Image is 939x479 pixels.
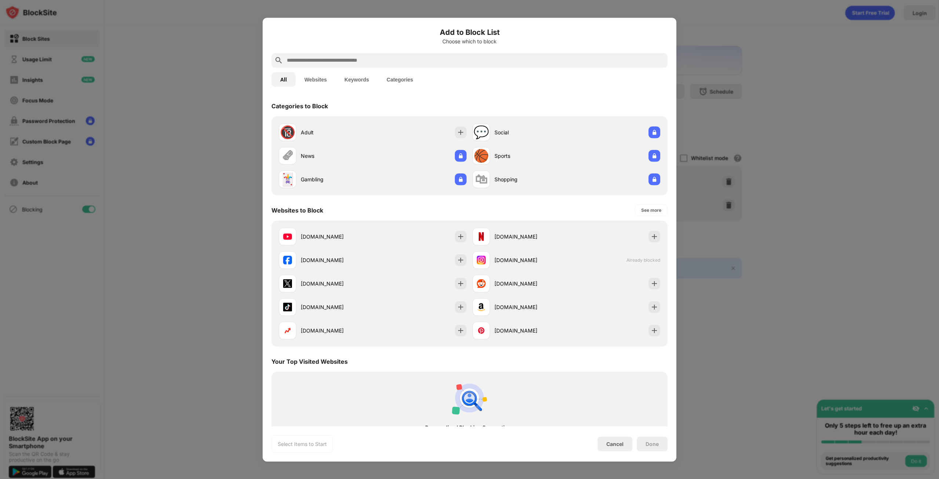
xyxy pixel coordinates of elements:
[477,279,486,288] img: favicons
[274,56,283,65] img: search.svg
[301,233,373,240] div: [DOMAIN_NAME]
[336,72,378,87] button: Keywords
[477,302,486,311] img: favicons
[301,256,373,264] div: [DOMAIN_NAME]
[283,302,292,311] img: favicons
[271,206,323,214] div: Websites to Block
[301,303,373,311] div: [DOMAIN_NAME]
[494,327,566,334] div: [DOMAIN_NAME]
[271,26,668,37] h6: Add to Block List
[494,303,566,311] div: [DOMAIN_NAME]
[283,232,292,241] img: favicons
[494,175,566,183] div: Shopping
[606,441,624,447] div: Cancel
[646,441,659,447] div: Done
[475,172,487,187] div: 🛍
[281,148,294,163] div: 🗞
[283,326,292,335] img: favicons
[271,358,348,365] div: Your Top Visited Websites
[494,152,566,160] div: Sports
[494,256,566,264] div: [DOMAIN_NAME]
[271,102,328,109] div: Categories to Block
[477,326,486,335] img: favicons
[283,279,292,288] img: favicons
[626,257,660,263] span: Already blocked
[301,175,373,183] div: Gambling
[477,255,486,264] img: favicons
[494,280,566,287] div: [DOMAIN_NAME]
[452,380,487,416] img: personal-suggestions.svg
[301,152,373,160] div: News
[474,125,489,140] div: 💬
[378,72,422,87] button: Categories
[301,280,373,287] div: [DOMAIN_NAME]
[271,72,296,87] button: All
[280,125,295,140] div: 🔞
[494,233,566,240] div: [DOMAIN_NAME]
[296,72,336,87] button: Websites
[301,128,373,136] div: Adult
[641,206,661,214] div: See more
[280,172,295,187] div: 🃏
[271,38,668,44] div: Choose which to block
[301,327,373,334] div: [DOMAIN_NAME]
[494,128,566,136] div: Social
[283,255,292,264] img: favicons
[477,232,486,241] img: favicons
[474,148,489,163] div: 🏀
[285,424,654,430] div: Personalized Blocking Suggestions
[278,440,327,447] div: Select Items to Start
